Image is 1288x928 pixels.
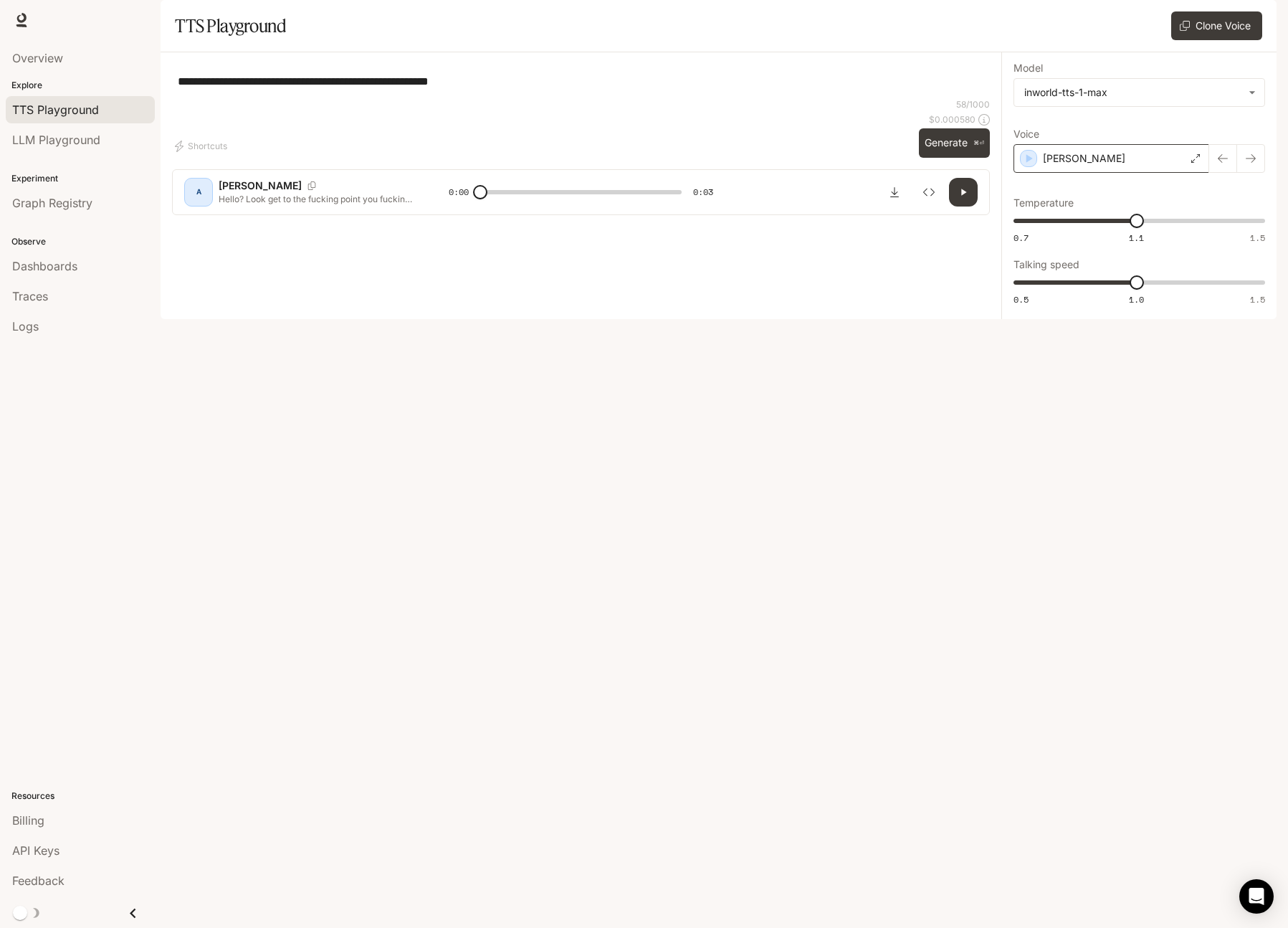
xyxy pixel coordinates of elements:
[1013,198,1074,208] p: Temperature
[1129,293,1144,306] span: 1.0
[973,139,984,148] p: ⌘⏎
[1129,232,1144,244] span: 1.1
[1250,232,1265,244] span: 1.5
[1014,79,1264,106] div: inworld-tts-1-max
[693,185,713,199] span: 0:03
[1013,260,1079,270] p: Talking speed
[187,181,210,204] div: A
[1239,879,1274,914] div: Open Intercom Messenger
[1013,232,1029,244] span: 0.7
[929,113,975,126] p: $ 0.000580
[1171,11,1262,40] button: Clone Voice
[1024,85,1241,100] div: inworld-tts-1-max
[219,179,302,193] p: [PERSON_NAME]
[1013,293,1029,306] span: 0.5
[1250,293,1265,306] span: 1.5
[449,185,469,199] span: 0:00
[956,98,990,110] p: 58 / 1000
[915,178,943,207] button: Inspect
[219,193,414,205] p: Hello? Look get to the fucking point you fucking rat cunt!
[1043,151,1125,166] p: [PERSON_NAME]
[880,178,909,207] button: Download audio
[1013,63,1043,73] p: Model
[1013,129,1039,139] p: Voice
[172,135,233,158] button: Shortcuts
[302,181,322,190] button: Copy Voice ID
[919,128,990,158] button: Generate⌘⏎
[175,11,286,40] h1: TTS Playground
